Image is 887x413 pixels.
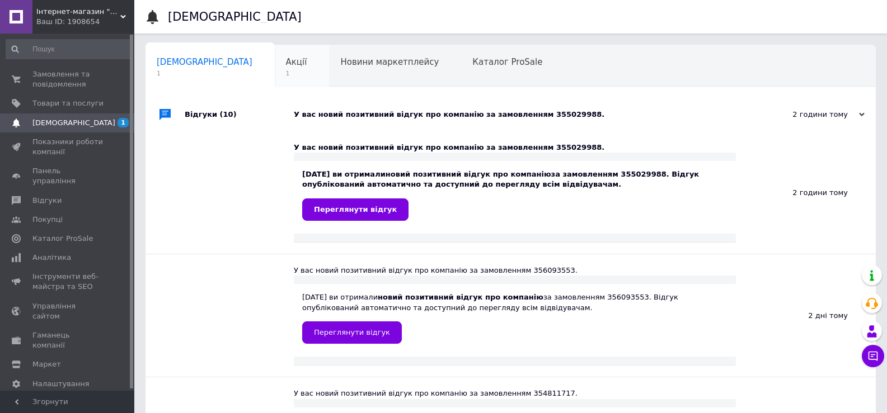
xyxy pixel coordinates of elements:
[286,69,307,78] span: 1
[168,10,302,23] h1: [DEMOGRAPHIC_DATA]
[302,169,728,220] div: [DATE] ви отримали за замовленням 355029988. Відгук опублікований автоматично та доступний до пер...
[294,143,736,153] div: У вас новий позитивний відгук про компанію за замовленням 355029988.
[378,293,543,301] b: новий позитивний відгук про компанію
[6,39,132,59] input: Пошук
[32,253,71,263] span: Аналітика
[32,137,104,157] span: Показники роботи компанії
[294,265,736,276] div: У вас новий позитивний відгук про компанію за замовленням 356093553.
[32,69,104,89] span: Замовлення та повідомлення
[736,131,876,254] div: 2 години тому
[302,321,402,344] a: Переглянути відгук
[32,118,115,128] span: [DEMOGRAPHIC_DATA]
[32,379,90,389] span: Налаштування
[36,17,134,27] div: Ваш ID: 1908654
[302,198,409,221] a: Переглянути відгук
[118,118,129,127] span: 1
[32,215,63,225] span: Покупці
[157,57,252,67] span: [DEMOGRAPHIC_DATA]
[185,98,294,131] div: Відгуки
[157,69,252,78] span: 1
[32,166,104,186] span: Панель управління
[32,359,61,369] span: Маркет
[294,110,753,120] div: У вас новий позитивний відгук про компанію за замовленням 355029988.
[32,272,104,292] span: Інструменти веб-майстра та SEO
[32,196,62,206] span: Відгуки
[32,330,104,350] span: Гаманець компанії
[314,205,397,213] span: Переглянути відгук
[302,292,728,343] div: [DATE] ви отримали за замовленням 356093553. Відгук опублікований автоматично та доступний до пер...
[340,57,439,67] span: Новини маркетплейсу
[36,7,120,17] span: Інтернет-магазин "Megainstrument"
[736,254,876,377] div: 2 дні тому
[294,388,736,398] div: У вас новий позитивний відгук про компанію за замовленням 354811717.
[472,57,542,67] span: Каталог ProSale
[386,170,551,178] b: новий позитивний відгук про компанію
[862,345,884,367] button: Чат з покупцем
[32,98,104,108] span: Товари та послуги
[32,234,93,244] span: Каталог ProSale
[32,301,104,321] span: Управління сайтом
[220,110,237,118] span: (10)
[286,57,307,67] span: Акції
[753,110,865,120] div: 2 години тому
[314,328,390,336] span: Переглянути відгук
